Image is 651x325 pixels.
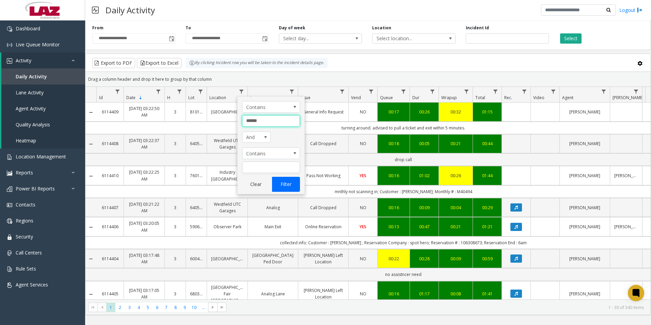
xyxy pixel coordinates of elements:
[242,161,300,173] input: Location Filter
[154,87,163,96] a: Date Filter Menu
[360,141,366,146] span: NO
[477,172,497,179] div: 01:44
[199,303,208,312] span: Page 11
[414,256,434,262] div: 00:28
[7,154,12,160] img: 'icon'
[477,204,497,211] div: 00:29
[125,303,134,312] span: Page 3
[169,223,181,230] a: 3
[613,95,644,100] span: [PERSON_NAME]
[7,234,12,240] img: 'icon'
[414,172,434,179] div: 01:02
[360,205,366,211] span: NO
[637,6,642,14] img: logout
[242,132,265,143] span: And
[382,109,406,115] a: 00:17
[382,256,406,262] div: 00:22
[443,291,469,297] div: 00:08
[466,25,489,31] label: Incident Id
[443,140,469,147] a: 00:21
[16,185,55,192] span: Power BI Reports
[85,256,96,262] a: Collapse Details
[399,87,408,96] a: Queue Filter Menu
[169,140,181,147] a: 3
[167,95,170,100] span: H
[414,204,434,211] a: 00:09
[367,87,376,96] a: Vend Filter Menu
[7,218,12,224] img: 'icon'
[428,87,437,96] a: Dur Filter Menu
[188,95,194,100] span: Lot
[7,26,12,32] img: 'icon'
[211,137,243,150] a: Westfield UTC Garages
[302,287,344,300] a: [PERSON_NAME] Left Location
[217,303,226,312] span: Go to the last page
[560,33,582,44] button: Select
[414,223,434,230] a: 00:47
[1,117,85,133] a: Quality Analysis
[190,109,203,115] a: 810116
[353,140,373,147] a: NO
[1,68,85,84] a: Daily Activity
[169,109,181,115] a: 3
[252,291,294,297] a: Analog Lane
[564,172,606,179] a: [PERSON_NAME]
[171,303,180,312] span: Page 8
[189,60,195,66] img: infoIcon.svg
[16,201,35,208] span: Contacts
[16,41,60,48] span: Live Queue Monitor
[252,223,294,230] a: Main Exit
[211,284,243,304] a: [GEOGRAPHIC_DATA] Fair [GEOGRAPHIC_DATA]
[599,87,608,96] a: Agent Filter Menu
[208,303,217,312] span: Go to the next page
[338,87,347,96] a: Issue Filter Menu
[219,305,225,310] span: Go to the last page
[382,204,406,211] div: 00:16
[231,305,644,310] kendo-pager-info: 1 - 30 of 340 items
[209,95,226,100] span: Location
[360,109,366,115] span: NO
[353,256,373,262] a: NO
[477,140,497,147] div: 00:44
[1,84,85,100] a: Lane Activity
[102,2,158,18] h3: Daily Activity
[242,101,300,113] span: Location Filter Operators
[115,303,125,312] span: Page 2
[1,133,85,149] a: Heatmap
[619,6,642,14] a: Logout
[7,250,12,256] img: 'icon'
[302,172,344,179] a: Pass Not Working
[113,87,122,96] a: Id Filter Menu
[100,172,120,179] a: 6114410
[520,87,529,96] a: Rec. Filter Menu
[186,25,191,31] label: To
[351,95,361,100] span: Vend
[7,186,12,192] img: 'icon'
[443,109,469,115] a: 00:32
[100,140,120,147] a: 6114408
[16,249,42,256] span: Call Centers
[128,169,160,182] a: [DATE] 03:22:25 AM
[242,102,288,112] span: Contains
[138,95,143,100] span: Sortable
[549,87,558,96] a: Video Filter Menu
[302,204,344,211] a: Call Dropped
[211,169,243,182] a: Industry [GEOGRAPHIC_DATA]
[353,204,373,211] a: NO
[564,223,606,230] a: [PERSON_NAME]
[353,172,373,179] a: YES
[287,87,297,96] a: Lane Filter Menu
[190,172,203,179] a: 760133
[128,287,160,300] a: [DATE] 03:17:05 AM
[462,87,471,96] a: Wrapup Filter Menu
[477,109,497,115] div: 01:15
[443,204,469,211] div: 00:04
[92,2,99,18] img: pageIcon
[128,252,160,265] a: [DATE] 03:17:48 AM
[302,252,344,265] a: [PERSON_NAME] Left Location
[414,140,434,147] a: 00:05
[16,25,40,32] span: Dashboard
